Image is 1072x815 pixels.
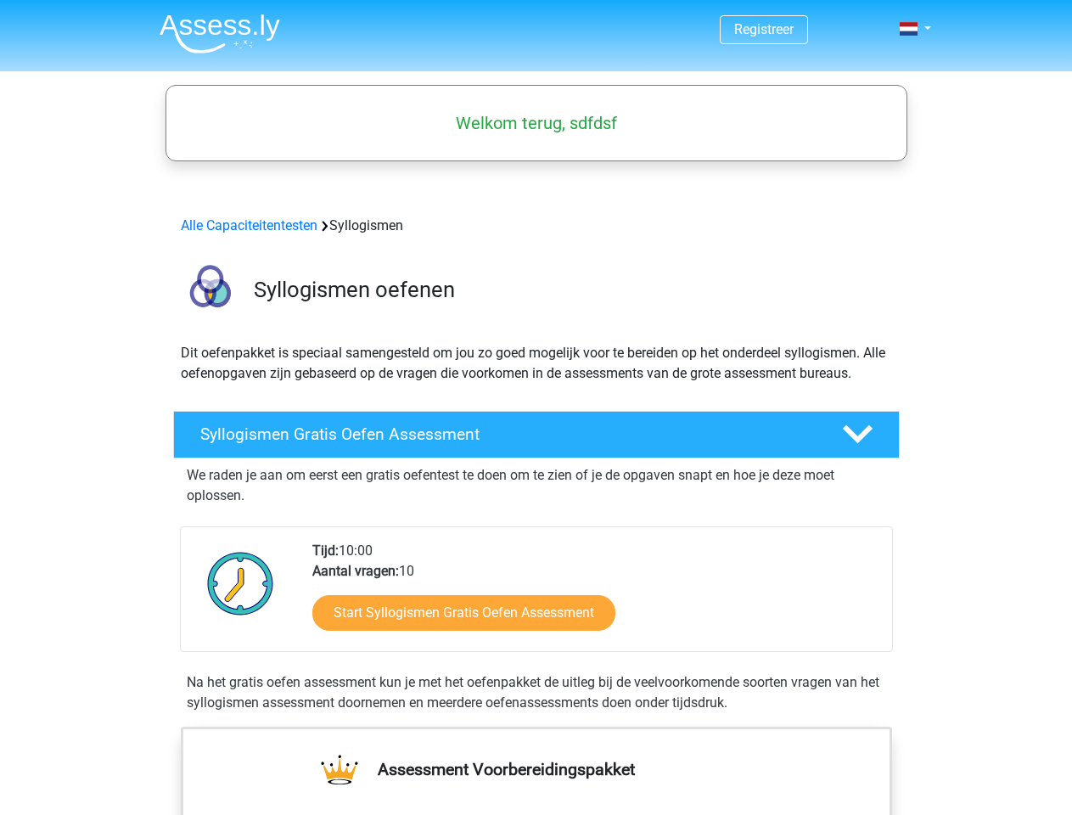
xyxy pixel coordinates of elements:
[166,411,906,458] a: Syllogismen Gratis Oefen Assessment
[181,343,892,384] p: Dit oefenpakket is speciaal samengesteld om jou zo goed mogelijk voor te bereiden op het onderdee...
[174,256,246,329] img: syllogismen
[300,541,891,651] div: 10:00 10
[312,563,399,579] b: Aantal vragen:
[312,595,615,631] a: Start Syllogismen Gratis Oefen Assessment
[174,113,899,133] h5: Welkom terug, sdfdsf
[254,277,886,303] h3: Syllogismen oefenen
[734,21,794,37] a: Registreer
[198,541,283,626] img: Klok
[200,424,815,444] h4: Syllogismen Gratis Oefen Assessment
[174,216,899,236] div: Syllogismen
[181,217,317,233] a: Alle Capaciteitentesten
[180,672,893,713] div: Na het gratis oefen assessment kun je met het oefenpakket de uitleg bij de veelvoorkomende soorte...
[160,14,280,53] img: Assessly
[187,465,886,506] p: We raden je aan om eerst een gratis oefentest te doen om te zien of je de opgaven snapt en hoe je...
[312,542,339,559] b: Tijd:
